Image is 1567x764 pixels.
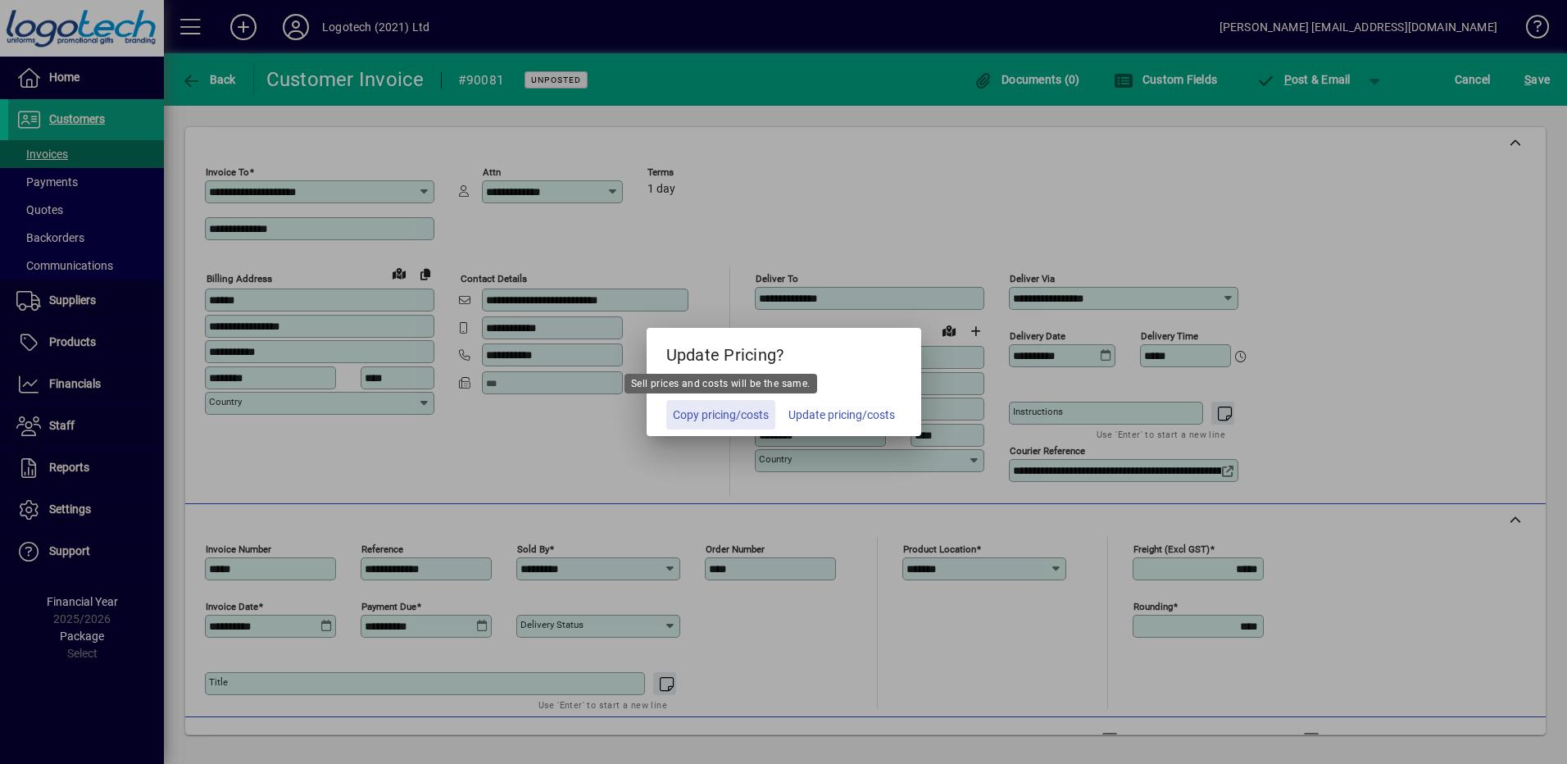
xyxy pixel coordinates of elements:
span: Update pricing/costs [788,407,895,424]
span: Copy pricing/costs [673,407,769,424]
div: Sell prices and costs will be the same. [625,374,817,393]
h5: Update Pricing? [647,328,921,375]
button: Update pricing/costs [782,400,902,430]
button: Copy pricing/costs [666,400,775,430]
